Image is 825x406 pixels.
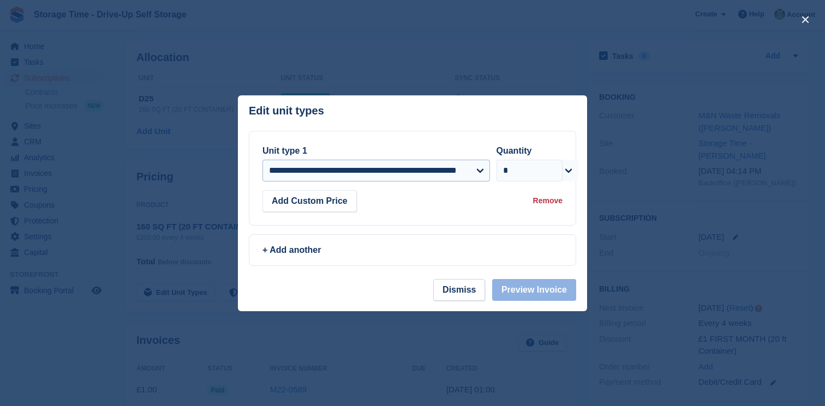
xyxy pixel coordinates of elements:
div: + Add another [262,244,563,257]
button: Preview Invoice [492,279,576,301]
label: Quantity [497,146,532,155]
button: Add Custom Price [262,190,357,212]
button: close [797,11,814,28]
p: Edit unit types [249,105,324,117]
a: + Add another [249,234,576,266]
div: Remove [533,195,563,207]
label: Unit type 1 [262,146,307,155]
button: Dismiss [433,279,485,301]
